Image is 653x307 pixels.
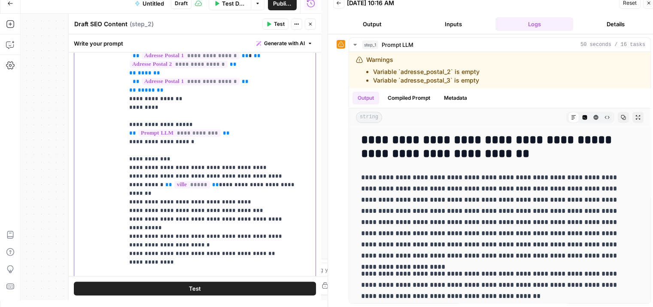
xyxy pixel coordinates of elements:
[349,52,650,303] div: 50 seconds / 16 tasks
[580,41,645,49] span: 50 seconds / 16 tasks
[439,92,472,104] button: Metadata
[414,17,492,31] button: Inputs
[130,20,154,28] span: ( step_2 )
[352,92,379,104] button: Output
[349,38,650,52] button: 50 seconds / 16 tasks
[366,55,480,85] div: Warnings
[74,20,128,28] textarea: Draft SEO Content
[362,40,378,49] span: step_1
[253,38,316,49] button: Generate with AI
[383,92,435,104] button: Compiled Prompt
[189,284,201,292] span: Test
[262,18,289,30] button: Test
[264,40,305,47] span: Generate with AI
[373,68,480,76] li: Variable `adresse_postal_2` is empty
[333,17,411,31] button: Output
[274,20,285,28] span: Test
[495,17,573,31] button: Logs
[373,76,480,85] li: Variable `adresse_postal_3` is empty
[69,34,321,52] div: Write your prompt
[356,112,382,123] span: string
[74,281,316,295] button: Test
[382,40,413,49] span: Prompt LLM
